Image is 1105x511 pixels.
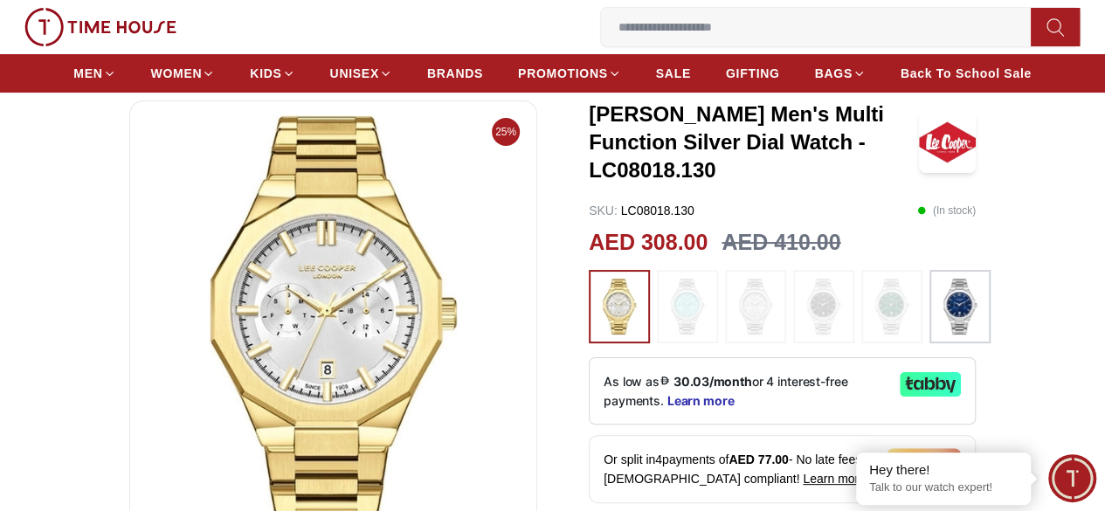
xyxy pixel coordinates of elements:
[666,279,709,335] img: ...
[726,58,780,89] a: GIFTING
[729,452,788,466] span: AED 77.00
[870,279,914,335] img: ...
[518,58,621,89] a: PROMOTIONS
[802,279,846,335] img: ...
[589,100,919,184] h3: [PERSON_NAME] Men's Multi Function Silver Dial Watch - LC08018.130
[734,279,777,335] img: ...
[518,65,608,82] span: PROMOTIONS
[938,279,982,335] img: ...
[24,8,176,46] img: ...
[250,65,281,82] span: KIDS
[492,118,520,146] span: 25%
[589,202,694,219] p: LC08018.130
[597,279,641,335] img: ...
[901,58,1032,89] a: Back To School Sale
[427,58,483,89] a: BRANDS
[656,58,691,89] a: SALE
[917,202,976,219] p: ( In stock )
[250,58,294,89] a: KIDS
[803,472,866,486] span: Learn more
[1048,454,1096,502] div: Chat Widget
[814,58,865,89] a: BAGS
[73,65,102,82] span: MEN
[73,58,115,89] a: MEN
[589,226,708,259] h2: AED 308.00
[901,65,1032,82] span: Back To School Sale
[427,65,483,82] span: BRANDS
[887,448,961,473] img: Tamara
[814,65,852,82] span: BAGS
[589,204,618,218] span: SKU :
[722,226,840,259] h3: AED 410.00
[151,58,216,89] a: WOMEN
[869,461,1018,479] div: Hey there!
[869,480,1018,495] p: Talk to our watch expert!
[656,65,691,82] span: SALE
[726,65,780,82] span: GIFTING
[151,65,203,82] span: WOMEN
[330,58,392,89] a: UNISEX
[589,435,976,503] div: Or split in 4 payments of - No late fees, [DEMOGRAPHIC_DATA] compliant!
[919,112,976,173] img: Lee Cooper Men's Multi Function Silver Dial Watch - LC08018.130
[330,65,379,82] span: UNISEX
